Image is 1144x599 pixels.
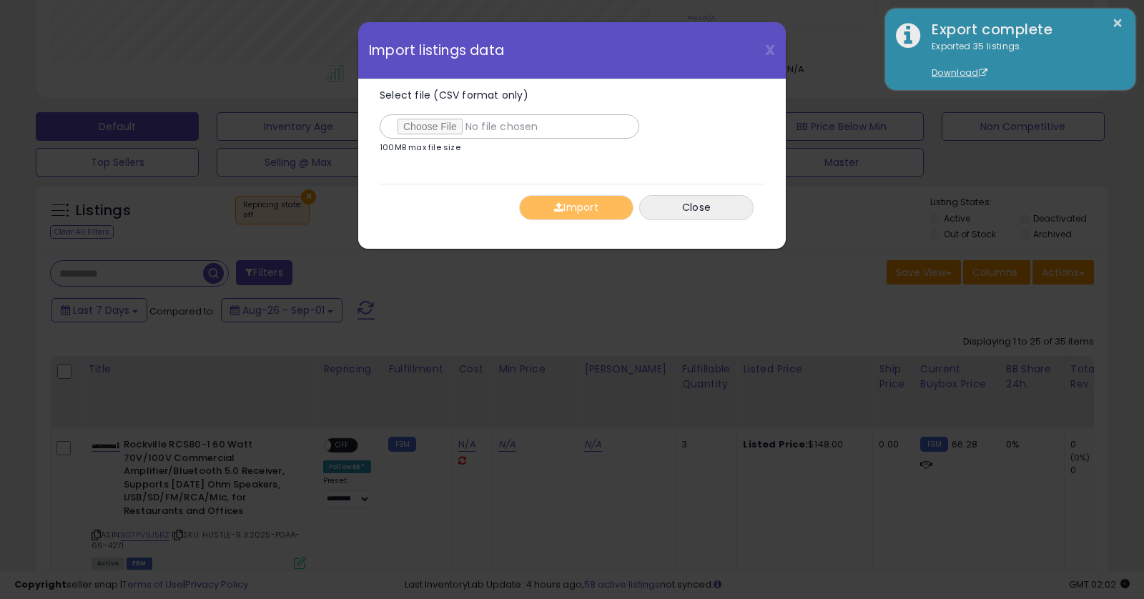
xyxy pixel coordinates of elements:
[369,44,504,57] span: Import listings data
[765,40,775,60] span: X
[1112,14,1123,32] button: ×
[380,144,460,152] p: 100MB max file size
[921,40,1125,80] div: Exported 35 listings.
[639,195,754,220] button: Close
[380,88,528,102] span: Select file (CSV format only)
[921,19,1125,40] div: Export complete
[932,66,987,79] a: Download
[519,195,633,220] button: Import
